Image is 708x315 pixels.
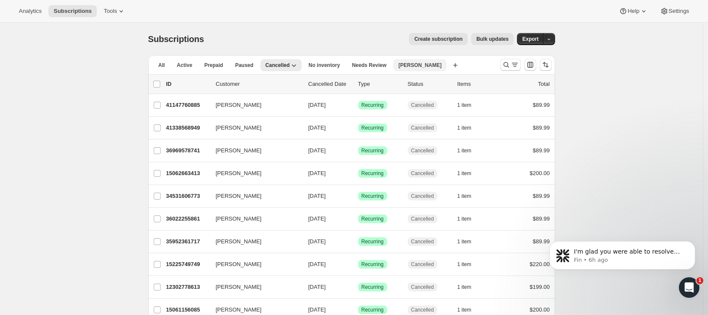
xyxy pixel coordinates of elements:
[166,99,550,111] div: 41147760885[PERSON_NAME][DATE]SuccessRecurringCancelled1 item$89.99
[530,306,550,313] span: $200.00
[216,260,262,269] span: [PERSON_NAME]
[361,215,384,222] span: Recurring
[216,169,262,178] span: [PERSON_NAME]
[500,59,521,71] button: Search and filter results
[398,62,442,69] span: [PERSON_NAME]
[411,215,434,222] span: Cancelled
[457,124,472,131] span: 1 item
[166,190,550,202] div: 34531606773[PERSON_NAME][DATE]SuccessRecurringCancelled1 item$89.99
[216,215,262,223] span: [PERSON_NAME]
[216,192,262,200] span: [PERSON_NAME]
[166,237,209,246] p: 35952361717
[204,62,223,69] span: Prepaid
[211,212,296,226] button: [PERSON_NAME]
[533,147,550,154] span: $89.99
[235,62,254,69] span: Paused
[533,124,550,131] span: $89.99
[457,102,472,109] span: 1 item
[457,236,481,248] button: 1 item
[216,80,302,88] p: Customer
[627,8,639,15] span: Help
[166,236,550,248] div: 35952361717[PERSON_NAME][DATE]SuccessRecurringCancelled1 item$89.99
[308,102,326,108] span: [DATE]
[166,167,550,179] div: 15062663413[PERSON_NAME][DATE]SuccessRecurringCancelled1 item$200.00
[308,80,351,88] p: Cancelled Date
[177,62,192,69] span: Active
[166,122,550,134] div: 41338568949[PERSON_NAME][DATE]SuccessRecurringCancelled1 item$89.99
[211,189,296,203] button: [PERSON_NAME]
[361,102,384,109] span: Recurring
[361,306,384,313] span: Recurring
[457,122,481,134] button: 1 item
[538,80,550,88] p: Total
[352,62,387,69] span: Needs Review
[361,261,384,268] span: Recurring
[655,5,694,17] button: Settings
[361,147,384,154] span: Recurring
[524,59,536,71] button: Customize table column order and visibility
[211,235,296,248] button: [PERSON_NAME]
[211,121,296,135] button: [PERSON_NAME]
[216,306,262,314] span: [PERSON_NAME]
[530,284,550,290] span: $199.00
[414,36,463,42] span: Create subscription
[166,215,209,223] p: 36022255861
[457,145,481,157] button: 1 item
[457,170,472,177] span: 1 item
[448,59,462,71] button: Create new view
[411,147,434,154] span: Cancelled
[166,80,550,88] div: IDCustomerCancelled DateTypeStatusItemsTotal
[530,261,550,267] span: $220.00
[216,124,262,132] span: [PERSON_NAME]
[166,124,209,132] p: 41338568949
[361,284,384,291] span: Recurring
[471,33,514,45] button: Bulk updates
[216,283,262,291] span: [PERSON_NAME]
[533,102,550,108] span: $89.99
[614,5,653,17] button: Help
[533,193,550,199] span: $89.99
[148,34,204,44] span: Subscriptions
[457,190,481,202] button: 1 item
[54,8,92,15] span: Subscriptions
[308,306,326,313] span: [DATE]
[104,8,117,15] span: Tools
[457,258,481,270] button: 1 item
[358,80,401,88] div: Type
[457,215,472,222] span: 1 item
[211,257,296,271] button: [PERSON_NAME]
[166,145,550,157] div: 36969578741[PERSON_NAME][DATE]SuccessRecurringCancelled1 item$89.99
[476,36,508,42] span: Bulk updates
[308,170,326,176] span: [DATE]
[517,33,544,45] button: Export
[457,147,472,154] span: 1 item
[266,62,290,69] span: Cancelled
[166,260,209,269] p: 15225749749
[308,124,326,131] span: [DATE]
[361,193,384,200] span: Recurring
[411,170,434,177] span: Cancelled
[696,277,703,284] span: 1
[308,193,326,199] span: [DATE]
[211,280,296,294] button: [PERSON_NAME]
[411,261,434,268] span: Cancelled
[211,98,296,112] button: [PERSON_NAME]
[457,306,472,313] span: 1 item
[411,284,434,291] span: Cancelled
[308,215,326,222] span: [DATE]
[216,237,262,246] span: [PERSON_NAME]
[411,238,434,245] span: Cancelled
[361,170,384,177] span: Recurring
[411,193,434,200] span: Cancelled
[457,99,481,111] button: 1 item
[457,261,472,268] span: 1 item
[166,80,209,88] p: ID
[308,261,326,267] span: [DATE]
[457,80,500,88] div: Items
[457,167,481,179] button: 1 item
[530,170,550,176] span: $200.00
